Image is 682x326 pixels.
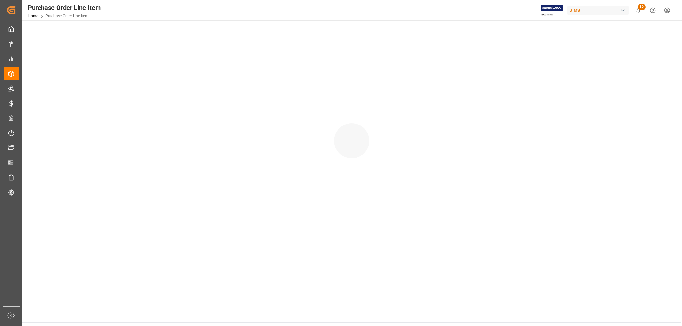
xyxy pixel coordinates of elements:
img: Exertis%20JAM%20-%20Email%20Logo.jpg_1722504956.jpg [541,5,563,16]
span: 30 [638,4,646,10]
button: Help Center [646,3,660,18]
button: show 30 new notifications [631,3,646,18]
button: JIMS [567,4,631,16]
a: Home [28,14,38,18]
div: Purchase Order Line Item [28,3,101,12]
div: JIMS [567,6,629,15]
